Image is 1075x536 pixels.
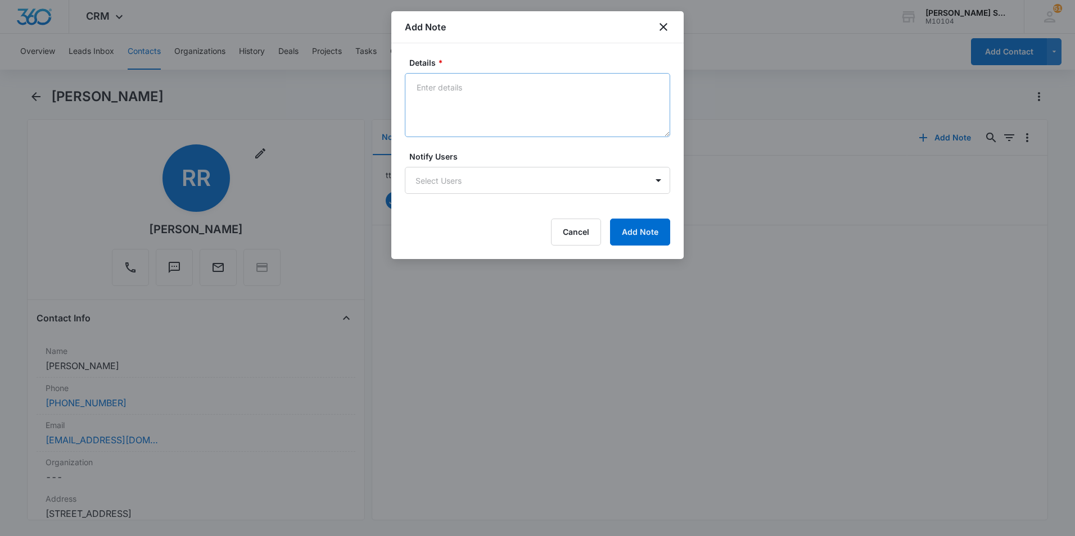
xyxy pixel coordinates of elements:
[405,20,446,34] h1: Add Note
[657,20,670,34] button: close
[610,219,670,246] button: Add Note
[409,57,675,69] label: Details
[409,151,675,162] label: Notify Users
[551,219,601,246] button: Cancel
